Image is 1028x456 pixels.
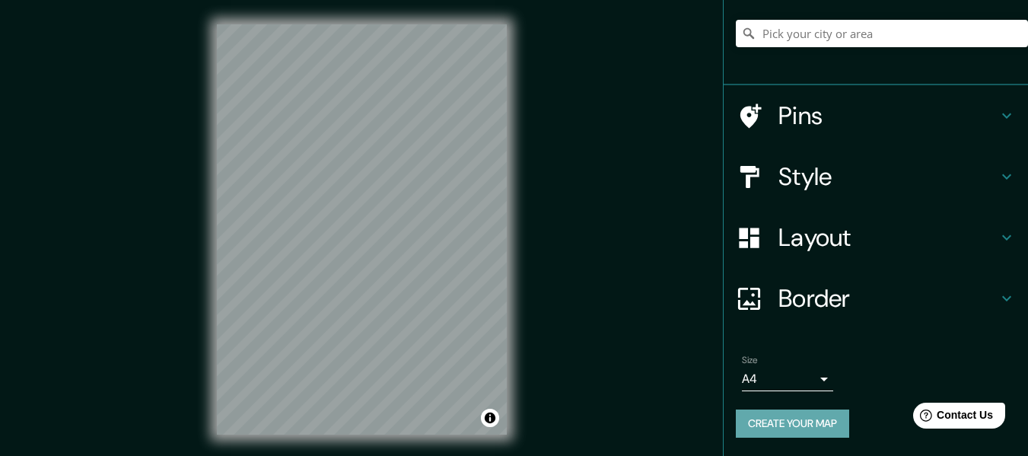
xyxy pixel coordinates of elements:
[724,207,1028,268] div: Layout
[736,410,849,438] button: Create your map
[893,397,1011,439] iframe: Help widget launcher
[778,222,998,253] h4: Layout
[724,85,1028,146] div: Pins
[778,161,998,192] h4: Style
[736,20,1028,47] input: Pick your city or area
[778,100,998,131] h4: Pins
[778,283,998,314] h4: Border
[742,354,758,367] label: Size
[724,268,1028,329] div: Border
[217,24,507,435] canvas: Map
[481,409,499,427] button: Toggle attribution
[724,146,1028,207] div: Style
[742,367,833,391] div: A4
